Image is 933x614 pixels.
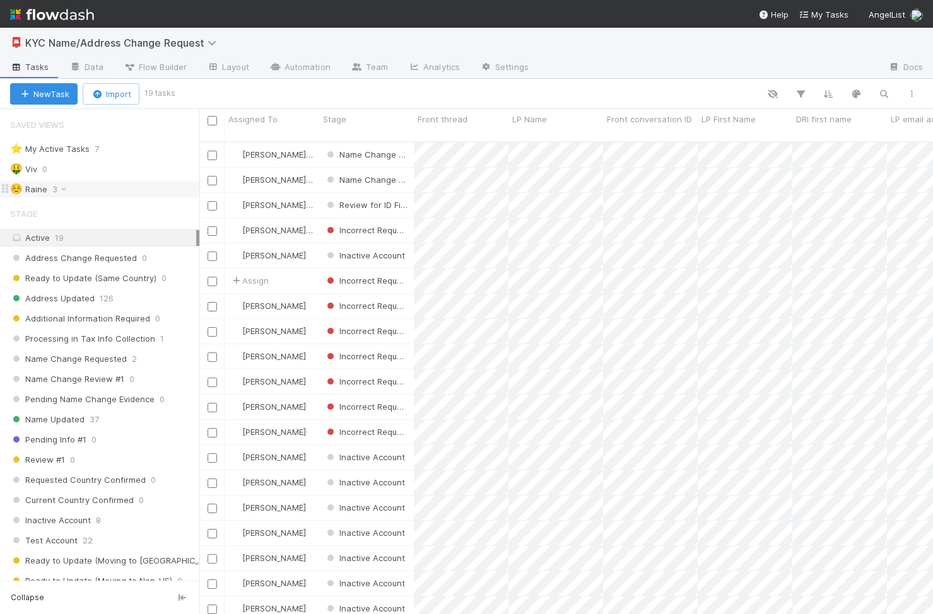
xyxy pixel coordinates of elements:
span: 0 [142,250,147,266]
img: avatar_7d83f73c-397d-4044-baf2-bb2da42e298f.png [230,452,240,462]
span: Inactive Account [324,578,405,588]
div: [PERSON_NAME] [230,375,306,388]
div: [PERSON_NAME] [230,577,306,589]
span: 0 [155,311,160,327]
span: 2 [132,351,137,367]
span: Inactive Account [324,603,405,613]
a: Team [341,58,398,78]
div: My Active Tasks [10,141,90,157]
span: Incorrect Request [324,275,409,286]
span: Processing in Tax Info Collection [10,331,155,347]
input: Toggle Row Selected [208,226,217,236]
div: Incorrect Request [324,299,408,312]
span: Stage [323,113,346,125]
div: Incorrect Request [324,375,408,388]
span: Name Change Requested [324,149,441,159]
span: AngelList [869,9,905,20]
img: avatar_73a733c5-ce41-4a22-8c93-0dca612da21e.png [230,553,240,563]
span: [PERSON_NAME]-Gayob [242,149,336,159]
div: [PERSON_NAME]-Gayob [230,173,313,186]
span: My Tasks [799,9,848,20]
span: LP First Name [701,113,756,125]
img: avatar_7d83f73c-397d-4044-baf2-bb2da42e298f.png [230,528,240,538]
button: Import [83,83,139,105]
input: Toggle Row Selected [208,504,217,513]
span: [PERSON_NAME] [242,452,306,462]
div: [PERSON_NAME] [230,552,306,564]
span: DRI first name [796,113,852,125]
span: [PERSON_NAME] [242,301,306,311]
span: 0 [151,472,156,488]
span: Address Change Requested [10,250,137,266]
a: Data [59,58,114,78]
span: 0 [161,270,167,286]
span: [PERSON_NAME]-Gayob [242,200,336,210]
small: 19 tasks [144,88,175,99]
span: Saved Views [10,112,64,137]
img: avatar_45aa71e2-cea6-4b00-9298-a0421aa61a2d.png [230,200,240,210]
input: Toggle Row Selected [208,176,217,185]
span: Incorrect Request [324,326,409,336]
div: Inactive Account [324,552,405,564]
img: avatar_73a733c5-ce41-4a22-8c93-0dca612da21e.png [230,427,240,437]
span: Incorrect Request [324,351,409,361]
span: Pending Name Change Evidence [10,391,155,407]
a: Analytics [398,58,470,78]
span: Name Change Requested [10,351,127,367]
span: Review #1 [10,452,65,468]
span: 126 [100,291,114,306]
img: avatar_7d83f73c-397d-4044-baf2-bb2da42e298f.png [230,502,240,513]
span: 19 [55,233,64,243]
div: Incorrect Request [324,400,408,413]
span: Flow Builder [124,61,187,73]
div: Inactive Account [324,526,405,539]
input: Toggle Row Selected [208,579,217,589]
span: [PERSON_NAME] [242,427,306,437]
span: Name Updated [10,412,85,427]
img: avatar_7d83f73c-397d-4044-baf2-bb2da42e298f.png [230,578,240,588]
div: [PERSON_NAME] [230,426,306,438]
input: Toggle Row Selected [208,302,217,311]
div: Inactive Account [324,501,405,514]
a: Docs [878,58,933,78]
span: [PERSON_NAME] [242,578,306,588]
span: [PERSON_NAME] [242,326,306,336]
button: NewTask [10,83,78,105]
span: 📮 [10,37,23,48]
span: Test Account [10,533,78,548]
div: Inactive Account [324,249,405,262]
input: Toggle Row Selected [208,453,217,463]
input: Toggle All Rows Selected [208,116,217,125]
div: Raine [10,182,47,197]
span: Inactive Account [324,528,405,538]
span: 37 [90,412,99,427]
span: Ready to Update (Same Country) [10,270,156,286]
div: [PERSON_NAME] [230,451,306,463]
div: Incorrect Request [324,274,408,287]
img: avatar_73a733c5-ce41-4a22-8c93-0dca612da21e.png [230,603,240,613]
input: Toggle Row Selected [208,428,217,437]
a: Automation [259,58,341,78]
img: avatar_ec94f6e9-05c5-4d36-a6c8-d0cea77c3c29.png [230,402,240,412]
div: Incorrect Request [324,224,408,236]
div: Inactive Account [324,451,405,463]
span: 0 [91,432,97,448]
span: ⭐ [10,143,23,154]
span: Incorrect Request [324,225,409,235]
input: Toggle Row Selected [208,403,217,412]
span: Ready to Update (Moving to [GEOGRAPHIC_DATA]) [10,553,225,569]
span: Inactive Account [324,250,405,260]
span: 0 [42,161,60,177]
img: logo-inverted-e16ddd16eac7371096b0.svg [10,4,94,25]
div: Active [10,230,196,246]
input: Toggle Row Selected [208,605,217,614]
input: Toggle Row Selected [208,478,217,488]
div: [PERSON_NAME]-Gayob [230,224,313,236]
div: Incorrect Request [324,426,408,438]
span: Assign [230,274,269,287]
span: 0 [160,391,165,407]
span: [PERSON_NAME] [242,402,306,412]
span: 0 [70,452,75,468]
div: Viv [10,161,37,177]
span: 0 [177,573,182,589]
